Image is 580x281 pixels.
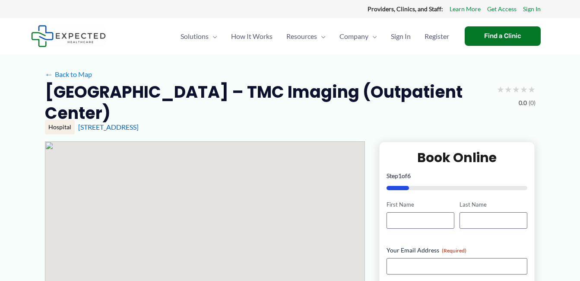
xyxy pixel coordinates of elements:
[425,21,449,51] span: Register
[339,21,368,51] span: Company
[407,172,411,179] span: 6
[450,3,481,15] a: Learn More
[174,21,456,51] nav: Primary Site Navigation
[387,246,528,255] label: Your Email Address
[519,97,527,109] span: 0.0
[368,21,377,51] span: Menu Toggle
[45,81,490,124] h2: [GEOGRAPHIC_DATA] – TMC Imaging (Outpatient Center)
[387,173,528,179] p: Step of
[442,247,466,254] span: (Required)
[529,97,536,109] span: (0)
[460,201,527,209] label: Last Name
[31,25,106,47] img: Expected Healthcare Logo - side, dark font, small
[387,201,454,209] label: First Name
[45,68,92,81] a: ←Back to Map
[487,3,517,15] a: Get Access
[209,21,217,51] span: Menu Toggle
[520,81,528,97] span: ★
[391,21,411,51] span: Sign In
[333,21,384,51] a: CompanyMenu Toggle
[317,21,326,51] span: Menu Toggle
[45,70,53,78] span: ←
[504,81,512,97] span: ★
[465,26,541,46] a: Find a Clinic
[224,21,279,51] a: How It Works
[497,81,504,97] span: ★
[231,21,273,51] span: How It Works
[528,81,536,97] span: ★
[78,123,139,131] a: [STREET_ADDRESS]
[174,21,224,51] a: SolutionsMenu Toggle
[387,149,528,166] h2: Book Online
[512,81,520,97] span: ★
[384,21,418,51] a: Sign In
[279,21,333,51] a: ResourcesMenu Toggle
[398,172,402,179] span: 1
[45,120,75,134] div: Hospital
[418,21,456,51] a: Register
[368,5,443,13] strong: Providers, Clinics, and Staff:
[286,21,317,51] span: Resources
[523,3,541,15] a: Sign In
[181,21,209,51] span: Solutions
